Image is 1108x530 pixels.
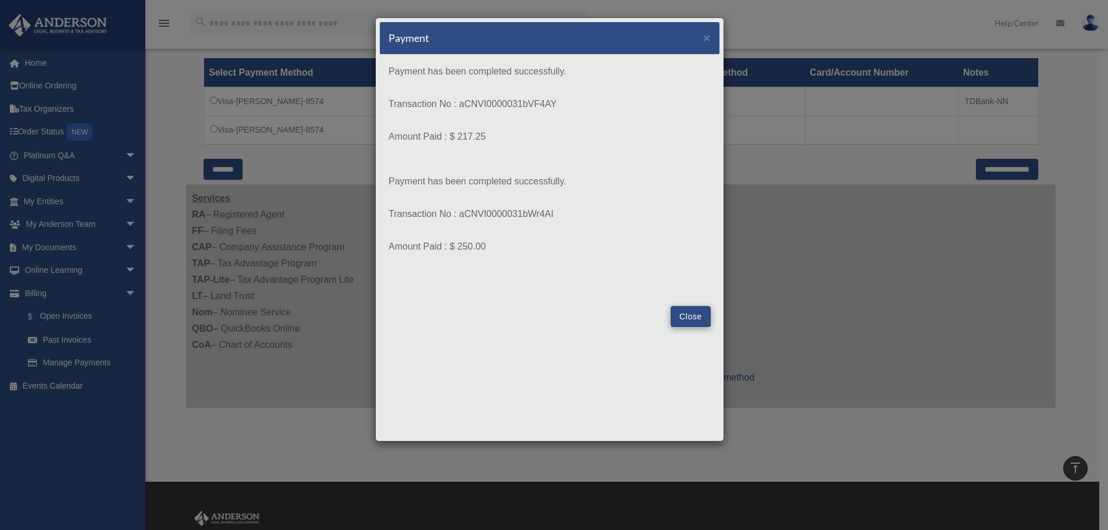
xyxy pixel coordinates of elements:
[389,239,711,255] p: Amount Paid : $ 250.00
[389,206,711,222] p: Transaction No : aCNVI0000031bWr4AI
[703,31,711,44] span: ×
[389,63,711,80] p: Payment has been completed successfully.
[389,173,711,190] p: Payment has been completed successfully.
[671,306,711,327] button: Close
[389,31,429,45] h5: Payment
[389,96,711,112] p: Transaction No : aCNVI0000031bVF4AY
[703,31,711,44] button: Close
[389,129,711,145] p: Amount Paid : $ 217.25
